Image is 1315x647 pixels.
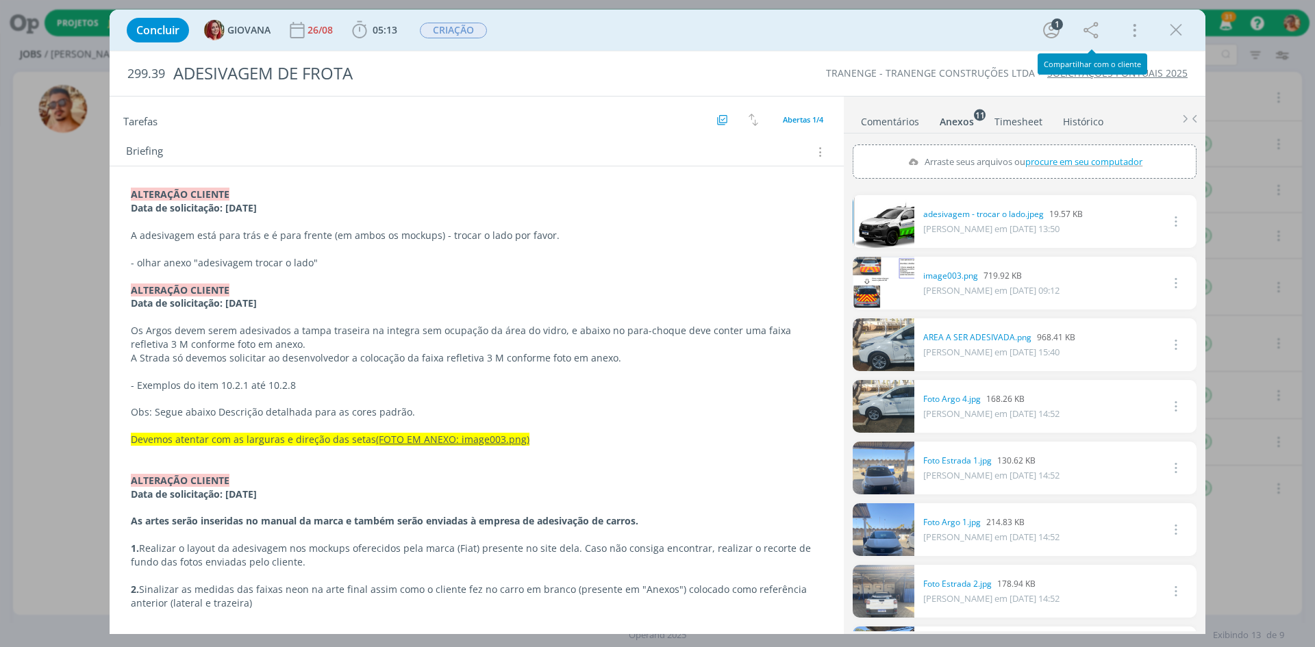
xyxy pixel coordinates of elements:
a: Foto Estrada 1.jpg [923,455,992,467]
a: Histórico [1062,109,1104,129]
div: 19.57 KB [923,208,1083,220]
a: Comentários [860,109,920,129]
span: Devemos atentar com as larguras e direção das setas [131,433,376,446]
strong: ALTERAÇÃO CLIENTE [131,474,229,487]
span: [PERSON_NAME] em [DATE] 13:50 [923,223,1060,235]
div: 178.94 KB [923,578,1060,590]
div: 1 [1051,18,1063,30]
span: [PERSON_NAME] em [DATE] 14:52 [923,531,1060,543]
p: Sinalizar as medidas das faixas neon na arte final assim como o cliente fez no carro em branco (p... [131,583,823,610]
div: 168.26 KB [923,393,1060,405]
a: TRANENGE - TRANENGE CONSTRUÇÕES LTDA [826,66,1035,79]
p: A adesivagem está para trás e é para frente (em ambos os mockups) - trocar o lado por favor. [131,229,823,242]
div: 26/08 [308,25,336,35]
button: CRIAÇÃO [419,22,488,39]
button: Concluir [127,18,189,42]
div: ADESIVAGEM DE FROTA [168,57,740,90]
a: image003.png [923,270,978,282]
span: [PERSON_NAME] em [DATE] 15:40 [923,346,1060,358]
strong: ALTERAÇÃO CLIENTE [131,188,229,201]
span: [PERSON_NAME] em [DATE] 14:52 [923,592,1060,605]
span: Briefing [126,143,163,161]
button: 05:13 [349,19,401,41]
span: [PERSON_NAME] em [DATE] 14:52 [923,469,1060,481]
a: Timesheet [994,109,1043,129]
span: Abertas 1/4 [783,114,823,125]
strong: Data de solicitação: [DATE] [131,201,257,214]
span: Tarefas [123,112,158,128]
span: CRIAÇÃO [420,23,487,38]
span: Concluir [136,25,179,36]
a: AREA A SER ADESIVADA.png [923,331,1031,344]
div: 968.41 KB [923,331,1075,344]
button: GGIOVANA [204,20,271,40]
sup: 11 [974,109,986,120]
span: 299.39 [127,66,165,81]
a: adesivagem - trocar o lado.jpeg [923,208,1044,220]
a: Foto Argo 1.jpg [923,516,981,529]
a: Foto Argo 4.jpg [923,393,981,405]
strong: 1. [131,542,139,555]
p: - olhar anexo "adesivagem trocar o lado" [131,256,823,270]
div: 214.83 KB [923,516,1060,529]
div: dialog [110,10,1205,634]
strong: As artes serão inseridas no manual da marca e também serão enviadas à empresa de adesivação de ca... [131,514,638,527]
p: Realizar o layout da adesivagem nos mockups oferecidos pela marca (Fiat) presente no site dela. C... [131,542,823,569]
span: [PERSON_NAME] em [DATE] 14:52 [923,407,1060,420]
div: 130.62 KB [923,455,1060,467]
u: (FOTO EM ANEXO: image003.png) [376,433,529,446]
div: 719.92 KB [923,270,1060,282]
strong: ALTERAÇÃO CLIENTE [131,283,229,296]
p: - Exemplos do item 10.2.1 até 10.2.8 [131,379,823,392]
p: Obs: Segue abaixo Descrição detalhada para as cores padrão. [131,405,823,419]
span: [PERSON_NAME] em [DATE] 09:12 [923,284,1060,296]
div: Compartilhar com o cliente [1044,60,1141,68]
p: Os Argos devem serem adesivados a tampa traseira na integra sem ocupação da área do vidro, e abai... [131,324,823,351]
strong: 2. [131,583,139,596]
strong: Data de solicitação: [DATE] [131,296,257,309]
span: GIOVANA [227,25,271,35]
button: 1 [1040,19,1062,41]
span: 05:13 [373,23,397,36]
strong: Data de solicitação: [DATE] [131,487,257,500]
label: Arraste seus arquivos ou [902,153,1147,170]
img: arrow-down-up.svg [749,114,758,126]
span: procure em seu computador [1025,155,1142,168]
div: Anexos [940,115,974,129]
a: Foto Estrada 2.jpg [923,578,992,590]
p: A Strada só devemos solicitar ao desenvolvedor a colocação da faixa refletiva 3 M conforme foto e... [131,351,823,365]
img: G [204,20,225,40]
